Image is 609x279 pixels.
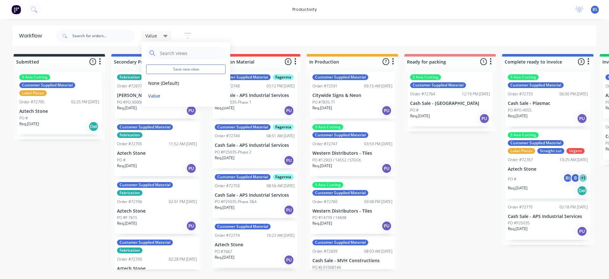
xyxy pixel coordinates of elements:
div: PU [284,205,294,215]
div: 5 Axis CuttingCustomer Supplied MaterialLabel PiecesOrder #7279502:25 PM [DATE]Aztech StonePO #Re... [17,72,102,134]
div: 02:18 PM [DATE] [560,204,588,210]
p: Aztech Stone [19,109,99,114]
div: PU [284,155,294,166]
div: Customer Supplied Material [117,240,173,245]
p: Western Distributors - Tiles [312,151,392,156]
p: PO #P25035 [508,220,530,226]
div: Del [577,186,587,196]
p: Aztech Stone [508,167,588,172]
div: 5 Axis CuttingCustomer Supplied MaterialOrder #7276412:19 PM [DATE]Cash Sale - [GEOGRAPHIC_DATA]P... [408,72,493,126]
div: BL [563,173,573,183]
div: productivity [289,5,320,14]
button: Save new view [146,65,226,74]
div: Label Pieces [508,148,535,154]
div: B [571,173,580,183]
p: Req. [DATE] [215,105,234,111]
div: FabricationOrder #7267709:30 AM [DATE][PERSON_NAME]PO #PO-00006637Req.[DATE]PU [115,72,200,119]
div: Order #72767 [508,157,533,163]
div: PU [186,221,196,231]
div: 5 Axis CuttingCustomer Supplied MaterialOrder #7276009:08 PM [DATE]Western Distributors - TilesPO... [310,180,395,234]
div: 11:52 AM [DATE] [169,141,197,147]
p: PO #J-01008144 [312,265,341,270]
p: PO # [410,107,419,113]
div: Customer Supplied Material [215,224,271,229]
div: Fagersta [273,174,294,180]
div: 12:19 PM [DATE] [462,91,490,97]
div: 03:12 PM [DATE] [266,83,295,89]
div: Customer Supplied MaterialFabricationOrder #7270602:01 PM [DATE]Aztech StonePO #F 7615Req.[DATE]PU [115,180,200,234]
p: PO #7667 [215,249,232,255]
div: Urgent [566,148,585,154]
p: PO #P25035-Phase 2 [215,149,252,155]
div: Del [88,121,99,132]
div: Customer Supplied MaterialOrder #7259109:15 AM [DATE]Citywide Signs & NeonPO #7835-T1Req.[DATE]PU [310,72,395,119]
p: Req. [DATE] [19,121,39,127]
div: Customer Supplied Material [312,132,368,138]
p: Aztech Stone [117,151,197,156]
p: PO # [508,176,516,182]
p: PO #F 7615 [117,215,137,221]
div: Customer Supplied Material [117,124,173,130]
p: Req. [DATE] [215,255,234,260]
div: Workflow [19,32,45,40]
p: PO #P25035-Phase 3&4 [215,199,257,205]
div: Customer Supplied Material [508,140,564,146]
div: Order #72700 [117,256,142,262]
p: Req. [DATE] [312,221,332,226]
div: Customer Supplied Material [215,74,271,80]
div: Customer Supplied Material [117,182,173,188]
div: 02:25 PM [DATE] [71,99,99,105]
p: Req. [DATE] [508,226,527,232]
div: 5 Axis CuttingCustomer Supplied MaterialOrder #7274703:59 PM [DATE]Western Distributors - TilesPO... [310,122,395,176]
div: Fagersta [273,124,294,130]
div: Fagersta [273,74,294,80]
p: Aztech Stone [215,242,295,248]
p: Cash Sale - APS Industrial Services [215,93,295,98]
div: Order #72764 [410,91,435,97]
div: PU [382,221,392,231]
div: 09:15 AM [DATE] [364,83,392,89]
p: PO #P25035-Phase 1 [215,99,252,105]
p: PO #PO-4055 [508,107,532,113]
div: Order #72591 [312,83,337,89]
div: 5 Axis Cutting [508,132,539,138]
button: Value [146,92,214,99]
p: PO # [117,157,126,163]
div: Customer Supplied Material [215,124,271,130]
p: Citywide Signs & Neon [312,93,392,98]
div: 08:56 AM [DATE] [266,183,295,189]
div: Fabrication [117,190,142,196]
div: 02:01 PM [DATE] [169,199,197,205]
img: Factory [11,5,21,14]
div: 5 Axis CuttingCustomer Supplied MaterialLabel PiecesStraight cutUrgentOrder #7276710:25 AM [DATE]... [505,130,590,199]
div: Fabrication [117,74,142,80]
div: Customer Supplied Material [312,190,368,196]
div: Customer Supplied Material [312,240,368,245]
p: Req. [DATE] [410,113,430,119]
div: Customer Supplied Material [215,174,271,180]
p: PO #7835-T1 [312,99,335,105]
div: Customer Supplied MaterialFagerstaOrder #7274803:12 PM [DATE]Cash Sale - APS Industrial ServicesP... [212,72,297,119]
div: PU [186,163,196,174]
div: + 1 [578,173,588,183]
div: Customer Supplied Material [19,82,75,88]
p: PO #PO-00006637 [117,99,150,105]
div: 06:00 PM [DATE] [560,91,588,97]
div: Order #72749 [215,133,240,139]
div: Order #72699 [312,248,337,254]
p: Cash Sale - [GEOGRAPHIC_DATA] [410,101,490,106]
p: Cash Sale - MVH Constructions [312,258,392,263]
p: [PERSON_NAME] [117,93,197,98]
div: Customer Supplied MaterialFabricationOrder #7270511:52 AM [DATE]Aztech StonePO #Req.[DATE]PU [115,122,200,176]
p: Cash Sale - APS Industrial Services [215,193,295,198]
p: Req. [DATE] [117,221,137,226]
p: Req. [DATE] [117,163,137,169]
input: Search views [159,47,222,59]
div: 08:51 AM [DATE] [266,133,295,139]
div: Fabrication [117,248,142,253]
div: Order #72706 [117,199,142,205]
p: Req. [DATE] [215,155,234,161]
div: 5 Axis Cutting [312,182,343,188]
div: PU [577,113,587,124]
div: Order #72750 [215,183,240,189]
